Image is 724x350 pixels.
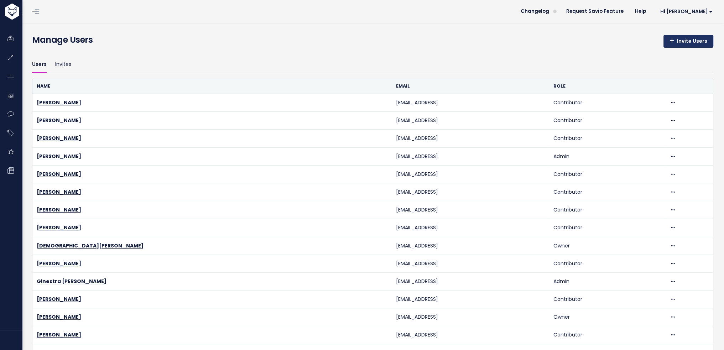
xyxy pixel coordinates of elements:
a: [PERSON_NAME] [37,224,81,231]
td: [EMAIL_ADDRESS] [391,201,549,219]
td: Admin [549,147,665,165]
td: Contributor [549,201,665,219]
a: [PERSON_NAME] [37,99,81,106]
a: [PERSON_NAME] [37,313,81,320]
td: [EMAIL_ADDRESS] [391,183,549,201]
a: [PERSON_NAME] [37,188,81,195]
th: Email [391,79,549,94]
td: [EMAIL_ADDRESS] [391,237,549,255]
td: [EMAIL_ADDRESS] [391,255,549,272]
a: Invites [55,56,71,73]
a: Invite Users [663,35,713,48]
th: Name [32,79,391,94]
a: [DEMOGRAPHIC_DATA][PERSON_NAME] [37,242,144,249]
td: Contributor [549,326,665,344]
td: Contributor [549,255,665,272]
a: [PERSON_NAME] [37,117,81,124]
a: [PERSON_NAME] [37,171,81,178]
a: Help [629,6,652,17]
td: [EMAIL_ADDRESS] [391,112,549,130]
a: [PERSON_NAME] [37,331,81,338]
img: logo-white.9d6f32f41409.svg [3,4,58,20]
a: Hi [PERSON_NAME] [652,6,718,17]
td: [EMAIL_ADDRESS] [391,308,549,326]
a: [PERSON_NAME] [37,206,81,213]
a: [PERSON_NAME] [37,153,81,160]
h4: Manage Users [32,33,93,46]
td: Contributor [549,112,665,130]
td: [EMAIL_ADDRESS] [391,326,549,344]
td: Contributor [549,94,665,112]
a: Ginestra [PERSON_NAME] [37,278,106,285]
td: Admin [549,272,665,290]
th: Role [549,79,665,94]
td: Contributor [549,291,665,308]
td: [EMAIL_ADDRESS] [391,165,549,183]
a: [PERSON_NAME] [37,296,81,303]
td: [EMAIL_ADDRESS] [391,219,549,237]
td: [EMAIL_ADDRESS] [391,291,549,308]
td: Contributor [549,219,665,237]
td: Owner [549,237,665,255]
td: Owner [549,308,665,326]
span: Changelog [521,9,549,14]
span: Hi [PERSON_NAME] [660,9,713,14]
td: [EMAIL_ADDRESS] [391,94,549,112]
td: Contributor [549,165,665,183]
td: Contributor [549,130,665,147]
a: Users [32,56,47,73]
td: [EMAIL_ADDRESS] [391,130,549,147]
a: Request Savio Feature [561,6,629,17]
td: Contributor [549,183,665,201]
a: [PERSON_NAME] [37,135,81,142]
td: [EMAIL_ADDRESS] [391,272,549,290]
a: [PERSON_NAME] [37,260,81,267]
td: [EMAIL_ADDRESS] [391,147,549,165]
